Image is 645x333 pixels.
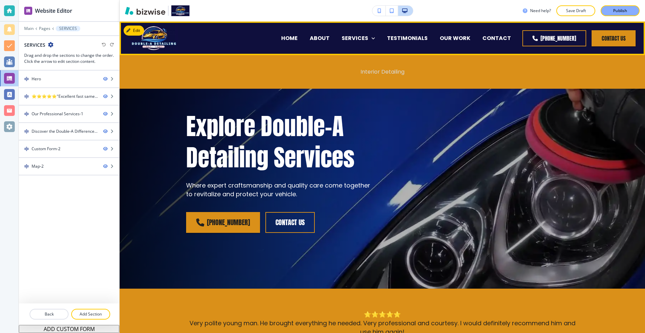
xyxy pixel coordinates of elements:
[342,34,368,42] p: SERVICES
[19,88,119,105] div: Drag⭐⭐⭐⭐⭐"Excellent fast same day service with good communication! [PERSON_NAME] & his team are t...
[186,310,578,319] p: ⭐⭐⭐⭐⭐
[387,34,428,42] p: TESTIMONIALS
[72,311,110,317] p: Add Section
[19,71,119,87] div: DragHero
[56,26,80,31] button: SERVICES
[24,164,29,169] img: Drag
[24,41,45,48] h2: SERVICES
[24,7,32,15] img: editor icon
[482,34,511,42] p: CONTACT
[24,52,114,65] h3: Drag and drop the sections to change the order. Click the arrow to edit section content.
[32,111,83,117] div: Our Professional Services-1
[613,8,627,14] p: Publish
[24,26,34,31] button: Main
[19,140,119,157] div: DragCustom Form-2
[124,26,144,36] button: Edit
[39,26,50,31] button: Pages
[32,128,98,134] div: Discover the Double-A Difference-1
[310,34,330,42] p: ABOUT
[601,5,640,16] button: Publish
[186,181,374,199] p: Where expert craftsmanship and quality care come together to revitalize and protect your vehicle.
[171,5,189,16] img: Your Logo
[32,146,60,152] div: Custom Form-2
[522,30,586,46] a: [PHONE_NUMBER]
[19,106,119,122] div: DragOur Professional Services-1
[24,94,29,99] img: Drag
[281,34,298,42] p: HOME
[565,8,587,14] p: Save Draft
[30,311,68,317] p: Back
[556,5,595,16] button: Save Draft
[59,26,77,31] p: SERVICES
[24,77,29,81] img: Drag
[32,163,44,169] div: Map-2
[265,212,315,233] button: CONTACT US
[130,24,178,52] img: Double-A Detailing
[30,309,69,320] button: Back
[32,93,98,99] div: ⭐⭐⭐⭐⭐"Excellent fast same day service with good communication! Enrique & his team are the best!"-...
[125,7,165,15] img: Bizwise Logo
[530,8,551,14] h3: Need help?
[24,147,29,151] img: Drag
[186,111,374,173] p: Explore Double-A Detailing Services
[24,129,29,134] img: Drag
[186,212,260,233] a: [PHONE_NUMBER]
[35,7,72,15] h2: Website Editor
[71,309,110,320] button: Add Section
[32,76,41,82] div: Hero
[19,158,119,175] div: DragMap-2
[19,325,119,333] button: ADD CUSTOM FORM
[19,123,119,140] div: DragDiscover the Double-A Difference-1
[24,112,29,116] img: Drag
[592,30,636,46] button: Contact Us
[440,34,470,42] p: OUR WORK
